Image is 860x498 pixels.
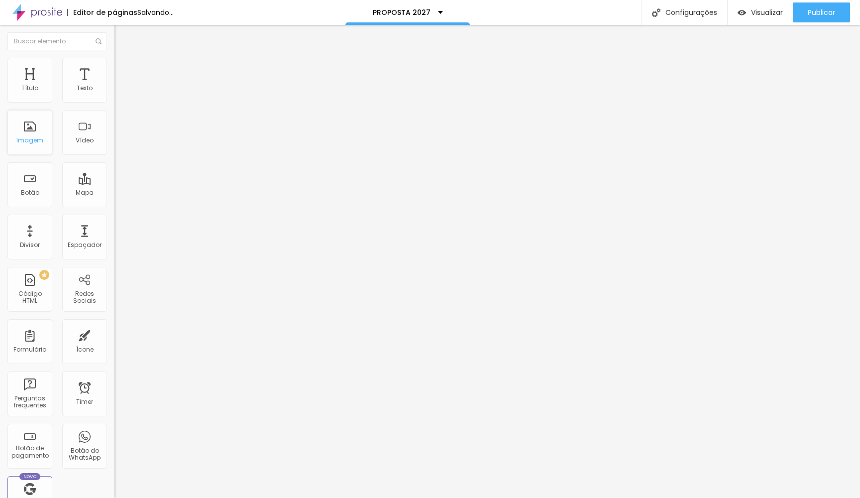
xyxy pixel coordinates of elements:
[652,8,660,17] img: Icone
[13,346,46,353] div: Formulário
[793,2,850,22] button: Publicar
[65,447,104,462] div: Botão do WhatsApp
[68,242,102,249] div: Espaçador
[19,473,41,480] div: Novo
[76,189,94,196] div: Mapa
[10,290,49,305] div: Código HTML
[20,242,40,249] div: Divisor
[738,8,746,17] img: view-1.svg
[67,9,137,16] div: Editor de páginas
[114,25,860,498] iframe: Editor
[96,38,102,44] img: Icone
[77,85,93,92] div: Texto
[21,85,38,92] div: Título
[21,189,39,196] div: Botão
[808,8,835,16] span: Publicar
[137,9,174,16] div: Salvando...
[76,137,94,144] div: Vídeo
[751,8,783,16] span: Visualizar
[10,395,49,409] div: Perguntas frequentes
[16,137,43,144] div: Imagem
[65,290,104,305] div: Redes Sociais
[7,32,107,50] input: Buscar elemento
[76,346,94,353] div: Ícone
[373,9,430,16] p: PROPOSTA 2027
[76,398,93,405] div: Timer
[728,2,793,22] button: Visualizar
[10,445,49,459] div: Botão de pagamento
